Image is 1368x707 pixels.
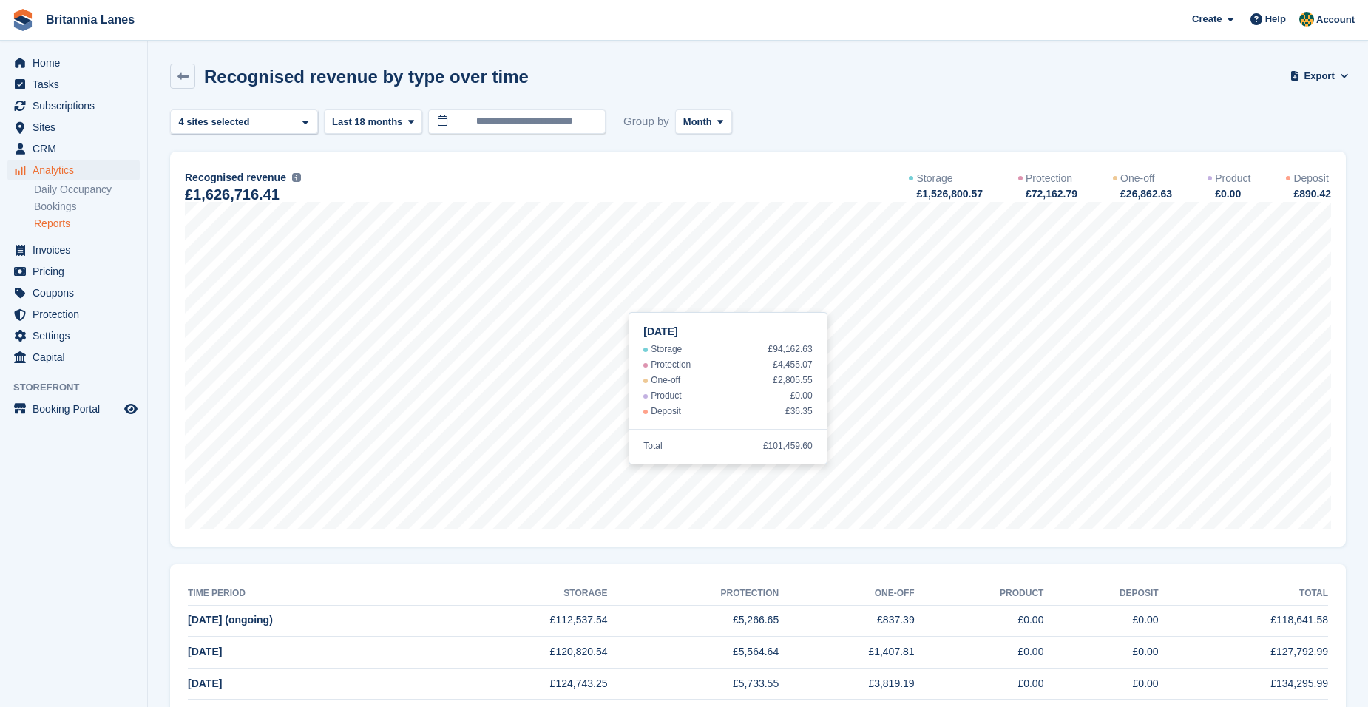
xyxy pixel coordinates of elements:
div: £26,862.63 [1119,186,1172,202]
span: Subscriptions [33,95,121,116]
div: Deposit [1293,171,1328,186]
a: menu [7,138,140,159]
button: Export [1293,64,1346,88]
a: menu [7,304,140,325]
div: Product [1215,171,1250,186]
td: £127,792.99 [1159,637,1328,669]
th: Product [915,582,1044,606]
span: Create [1192,12,1222,27]
span: Protection [33,304,121,325]
span: Sites [33,117,121,138]
a: Bookings [34,200,140,214]
div: 4 sites selected [176,115,255,129]
a: menu [7,74,140,95]
td: £0.00 [915,668,1044,700]
span: Group by [623,109,669,134]
h2: Recognised revenue by type over time [204,67,529,87]
span: [DATE] [188,677,222,689]
button: Month [675,109,732,134]
a: Daily Occupancy [34,183,140,197]
td: £0.00 [1043,668,1158,700]
a: Reports [34,217,140,231]
span: Export [1304,69,1335,84]
div: £1,626,716.41 [185,189,280,201]
a: menu [7,53,140,73]
span: Recognised revenue [185,170,286,186]
td: £0.00 [1043,637,1158,669]
th: Storage [438,582,607,606]
th: protection [607,582,779,606]
img: Sarah Lane [1299,12,1314,27]
td: £5,266.65 [607,605,779,637]
a: menu [7,95,140,116]
td: £118,641.58 [1159,605,1328,637]
a: menu [7,283,140,303]
a: menu [7,117,140,138]
span: Account [1316,13,1355,27]
td: £0.00 [915,637,1044,669]
a: Preview store [122,400,140,418]
a: menu [7,347,140,368]
div: £0.00 [1213,186,1250,202]
span: Capital [33,347,121,368]
td: £837.39 [779,605,914,637]
a: Britannia Lanes [40,7,140,32]
span: Tasks [33,74,121,95]
th: Time period [188,582,438,606]
div: £1,526,800.57 [915,186,983,202]
span: Last 18 months [332,115,402,129]
img: icon-info-grey-7440780725fd019a000dd9b08b2336e03edf1995a4989e88bcd33f0948082b44.svg [292,173,301,182]
div: £72,162.79 [1024,186,1077,202]
div: One-off [1120,171,1154,186]
img: stora-icon-8386f47178a22dfd0bd8f6a31ec36ba5ce8667c1dd55bd0f319d3a0aa187defe.svg [12,9,34,31]
td: £134,295.99 [1159,668,1328,700]
th: Total [1159,582,1328,606]
a: menu [7,325,140,346]
td: £0.00 [915,605,1044,637]
span: Booking Portal [33,399,121,419]
td: £5,733.55 [607,668,779,700]
td: £1,407.81 [779,637,914,669]
div: £890.42 [1292,186,1331,202]
td: £124,743.25 [438,668,607,700]
span: Home [33,53,121,73]
span: [DATE] [188,646,222,657]
div: Storage [916,171,952,186]
td: £3,819.19 [779,668,914,700]
span: Month [683,115,712,129]
td: £112,537.54 [438,605,607,637]
a: menu [7,399,140,419]
span: Invoices [33,240,121,260]
div: Protection [1026,171,1072,186]
a: menu [7,160,140,180]
span: Coupons [33,283,121,303]
button: Last 18 months [324,109,422,134]
span: CRM [33,138,121,159]
td: £5,564.64 [607,637,779,669]
th: Deposit [1043,582,1158,606]
th: One-off [779,582,914,606]
td: £0.00 [1043,605,1158,637]
span: [DATE] (ongoing) [188,614,273,626]
a: menu [7,261,140,282]
span: Analytics [33,160,121,180]
span: Help [1265,12,1286,27]
span: Settings [33,325,121,346]
span: Pricing [33,261,121,282]
td: £120,820.54 [438,637,607,669]
span: Storefront [13,380,147,395]
a: menu [7,240,140,260]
